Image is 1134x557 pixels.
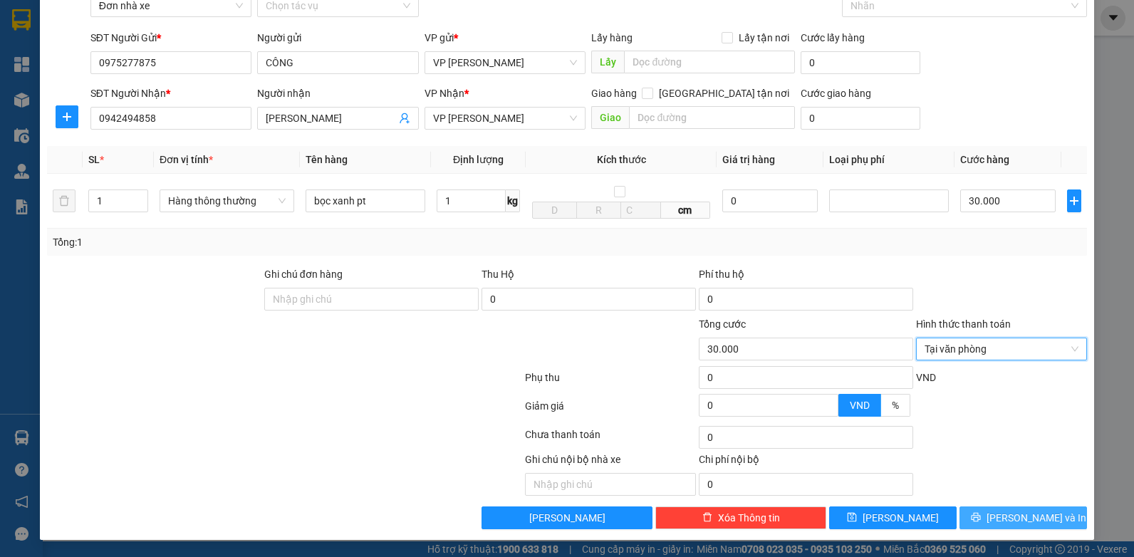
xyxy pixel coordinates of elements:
[90,85,252,101] div: SĐT Người Nhận
[257,85,419,101] div: Người nhận
[661,202,710,219] span: cm
[892,400,899,411] span: %
[525,452,696,473] div: Ghi chú nội bộ nhà xe
[591,32,633,43] span: Lấy hàng
[801,107,920,130] input: Cước giao hàng
[801,88,871,99] label: Cước giao hàng
[525,473,696,496] input: Nhập ghi chú
[264,288,479,311] input: Ghi chú đơn hàng
[722,189,818,212] input: 0
[801,51,920,74] input: Cước lấy hàng
[597,154,646,165] span: Kích thước
[56,111,78,123] span: plus
[524,370,697,395] div: Phụ thu
[482,269,514,280] span: Thu Hộ
[620,202,661,219] input: C
[591,51,624,73] span: Lấy
[925,338,1078,360] span: Tại văn phòng
[722,154,775,165] span: Giá trị hàng
[1068,195,1081,207] span: plus
[959,506,1087,529] button: printer[PERSON_NAME] và In
[257,30,419,46] div: Người gửi
[591,88,637,99] span: Giao hàng
[823,146,954,174] th: Loại phụ phí
[264,269,343,280] label: Ghi chú đơn hàng
[425,88,464,99] span: VP Nhận
[88,154,100,165] span: SL
[53,234,439,250] div: Tổng: 1
[987,510,1086,526] span: [PERSON_NAME] và In
[629,106,794,129] input: Dọc đường
[433,108,578,129] span: VP LÊ HỒNG PHONG
[1067,189,1081,212] button: plus
[655,506,826,529] button: deleteXóa Thông tin
[399,113,410,124] span: user-add
[529,510,605,526] span: [PERSON_NAME]
[56,105,78,128] button: plus
[576,202,621,219] input: R
[90,30,252,46] div: SĐT Người Gửi
[850,400,870,411] span: VND
[699,318,746,330] span: Tổng cước
[160,154,213,165] span: Đơn vị tính
[733,30,795,46] span: Lấy tận nơi
[847,512,857,524] span: save
[433,52,578,73] span: VP Trần Khát Chân
[801,32,865,43] label: Cước lấy hàng
[532,202,577,219] input: D
[624,51,794,73] input: Dọc đường
[306,154,348,165] span: Tên hàng
[699,266,913,288] div: Phí thu hộ
[453,154,504,165] span: Định lượng
[168,190,286,212] span: Hàng thông thường
[960,154,1009,165] span: Cước hàng
[863,510,939,526] span: [PERSON_NAME]
[524,427,697,452] div: Chưa thanh toán
[425,30,586,46] div: VP gửi
[971,512,981,524] span: printer
[306,189,425,212] input: VD: Bàn, Ghế
[702,512,712,524] span: delete
[591,106,629,129] span: Giao
[916,318,1011,330] label: Hình thức thanh toán
[718,510,780,526] span: Xóa Thông tin
[699,452,913,473] div: Chi phí nội bộ
[916,372,936,383] span: VND
[53,189,76,212] button: delete
[653,85,795,101] span: [GEOGRAPHIC_DATA] tận nơi
[829,506,957,529] button: save[PERSON_NAME]
[506,189,520,212] span: kg
[482,506,652,529] button: [PERSON_NAME]
[524,398,697,423] div: Giảm giá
